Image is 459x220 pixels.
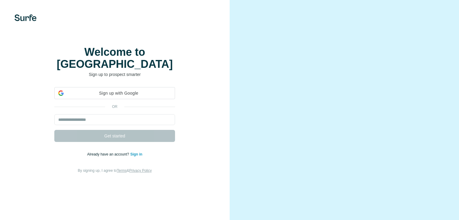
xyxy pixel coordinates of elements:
a: Sign in [130,152,142,156]
a: Privacy Policy [129,168,152,173]
span: Sign up with Google [66,90,171,96]
a: Terms [117,168,127,173]
img: Surfe's logo [14,14,37,21]
p: Sign up to prospect smarter [54,71,175,77]
span: Already have an account? [87,152,130,156]
p: or [105,104,124,109]
h1: Welcome to [GEOGRAPHIC_DATA] [54,46,175,70]
span: By signing up, I agree to & [78,168,152,173]
div: Sign up with Google [54,87,175,99]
